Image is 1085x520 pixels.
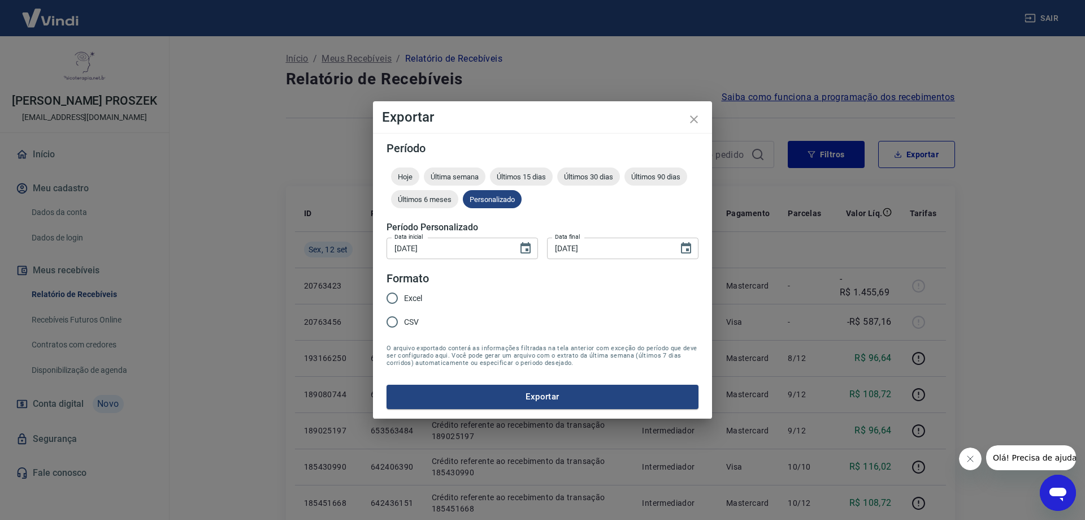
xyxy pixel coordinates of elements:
[387,222,698,233] h5: Período Personalizado
[387,385,698,409] button: Exportar
[490,173,553,181] span: Últimos 15 dias
[463,190,522,208] div: Personalizado
[387,238,510,259] input: DD/MM/YYYY
[624,167,687,186] div: Últimos 90 dias
[1040,475,1076,511] iframe: Botão para abrir a janela de mensagens
[463,195,522,204] span: Personalizado
[557,173,620,181] span: Últimos 30 dias
[424,173,485,181] span: Última semana
[624,173,687,181] span: Últimos 90 dias
[547,238,670,259] input: DD/MM/YYYY
[675,237,697,260] button: Choose date, selected date is 12 de set de 2025
[680,106,708,133] button: close
[391,195,458,204] span: Últimos 6 meses
[394,233,423,241] label: Data inicial
[490,167,553,186] div: Últimos 15 dias
[387,270,429,287] legend: Formato
[404,316,419,328] span: CSV
[404,293,422,304] span: Excel
[986,445,1076,470] iframe: Mensagem da empresa
[557,167,620,186] div: Últimos 30 dias
[391,173,419,181] span: Hoje
[382,110,703,124] h4: Exportar
[514,237,537,260] button: Choose date, selected date is 12 de set de 2025
[424,167,485,186] div: Última semana
[7,8,95,17] span: Olá! Precisa de ajuda?
[391,190,458,208] div: Últimos 6 meses
[555,233,580,241] label: Data final
[959,448,982,470] iframe: Fechar mensagem
[387,345,698,367] span: O arquivo exportado conterá as informações filtradas na tela anterior com exceção do período que ...
[391,167,419,186] div: Hoje
[387,143,698,154] h5: Período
